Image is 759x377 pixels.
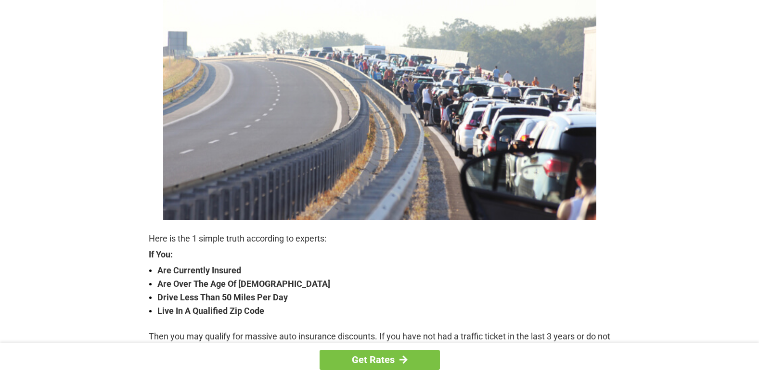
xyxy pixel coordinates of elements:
[149,232,611,245] p: Here is the 1 simple truth according to experts:
[157,304,611,318] strong: Live In A Qualified Zip Code
[149,330,611,357] p: Then you may qualify for massive auto insurance discounts. If you have not had a traffic ticket i...
[157,277,611,291] strong: Are Over The Age Of [DEMOGRAPHIC_DATA]
[149,250,611,259] strong: If You:
[157,291,611,304] strong: Drive Less Than 50 Miles Per Day
[157,264,611,277] strong: Are Currently Insured
[320,350,440,370] a: Get Rates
